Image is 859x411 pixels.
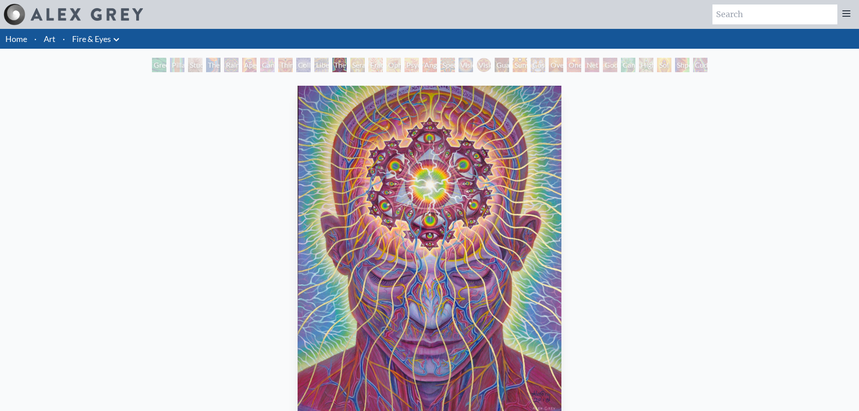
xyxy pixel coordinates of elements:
div: Green Hand [152,58,166,72]
div: Vision Crystal Tondo [477,58,491,72]
div: Shpongled [675,58,689,72]
div: The Torch [206,58,220,72]
a: Fire & Eyes [72,32,111,45]
input: Search [712,5,837,24]
div: Cosmic Elf [531,58,545,72]
div: Godself [603,58,617,72]
div: Cuddle [693,58,707,72]
div: Angel Skin [423,58,437,72]
div: Pillar of Awareness [170,58,184,72]
div: Ophanic Eyelash [386,58,401,72]
li: · [31,29,40,49]
div: Third Eye Tears of Joy [278,58,293,72]
div: Sol Invictus [657,58,671,72]
div: Guardian of Infinite Vision [495,58,509,72]
div: One [567,58,581,72]
a: Home [5,34,27,44]
div: Psychomicrograph of a Fractal Paisley Cherub Feather Tip [404,58,419,72]
div: Seraphic Transport Docking on the Third Eye [350,58,365,72]
div: Vision Crystal [459,58,473,72]
div: Spectral Lotus [441,58,455,72]
div: Aperture [242,58,257,72]
div: Oversoul [549,58,563,72]
a: Art [44,32,55,45]
div: Liberation Through Seeing [314,58,329,72]
div: Sunyata [513,58,527,72]
div: Collective Vision [296,58,311,72]
div: The Seer [332,58,347,72]
div: Fractal Eyes [368,58,383,72]
div: Rainbow Eye Ripple [224,58,239,72]
div: Cannafist [621,58,635,72]
div: Cannabis Sutra [260,58,275,72]
div: Study for the Great Turn [188,58,202,72]
li: · [59,29,69,49]
div: Net of Being [585,58,599,72]
div: Higher Vision [639,58,653,72]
